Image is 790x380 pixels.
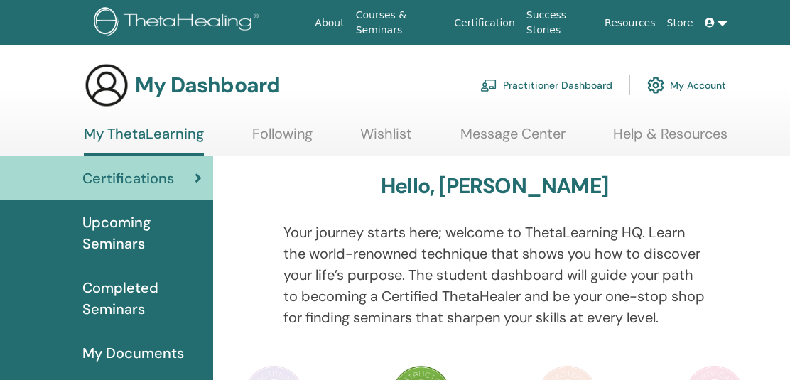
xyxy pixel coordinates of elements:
a: Practitioner Dashboard [480,70,612,101]
a: Success Stories [521,2,599,43]
a: Wishlist [360,125,412,153]
h3: Hello, [PERSON_NAME] [381,173,608,199]
a: Resources [599,10,661,36]
img: cog.svg [647,73,664,97]
a: Courses & Seminars [350,2,449,43]
span: Certifications [82,168,174,189]
a: About [309,10,350,36]
a: My Account [647,70,726,101]
span: Upcoming Seminars [82,212,202,254]
span: Completed Seminars [82,277,202,320]
a: My ThetaLearning [84,125,204,156]
h3: My Dashboard [135,72,280,98]
a: Help & Resources [613,125,727,153]
img: chalkboard-teacher.svg [480,79,497,92]
a: Message Center [460,125,566,153]
img: generic-user-icon.jpg [84,63,129,108]
a: Store [661,10,699,36]
a: Certification [448,10,520,36]
a: Following [252,125,313,153]
p: Your journey starts here; welcome to ThetaLearning HQ. Learn the world-renowned technique that sh... [283,222,706,328]
span: My Documents [82,342,184,364]
img: logo.png [94,7,264,39]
